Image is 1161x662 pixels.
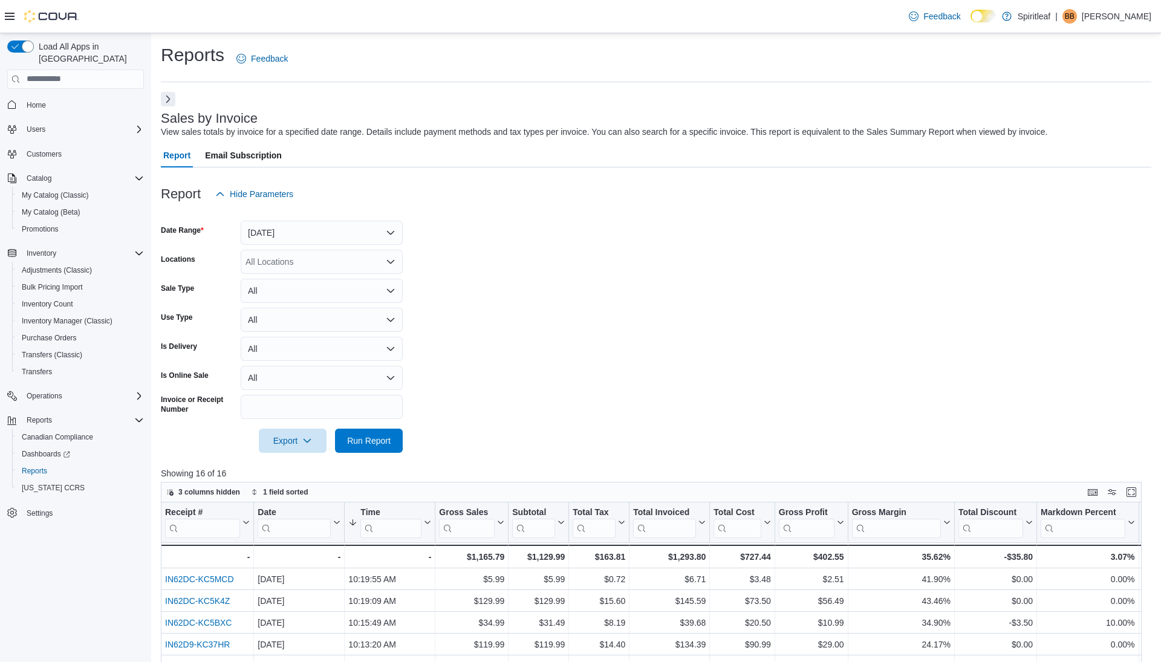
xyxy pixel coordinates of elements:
p: Showing 16 of 16 [161,467,1151,479]
span: Washington CCRS [17,481,144,495]
label: Sale Type [161,284,194,293]
a: My Catalog (Classic) [17,188,94,203]
span: Home [27,100,46,110]
button: Reports [12,462,149,479]
button: Users [22,122,50,137]
span: Bulk Pricing Import [22,282,83,292]
a: Customers [22,147,67,161]
div: Time [360,507,421,518]
span: Purchase Orders [17,331,144,345]
button: Gross Profit [779,507,844,537]
div: $8.19 [573,615,625,630]
div: $129.99 [512,594,565,608]
button: Receipt # [165,507,250,537]
button: Gross Margin [852,507,951,537]
div: Total Cost [714,507,761,537]
button: Reports [22,413,57,427]
button: Hide Parameters [210,182,298,206]
div: $145.59 [633,594,706,608]
button: Purchase Orders [12,329,149,346]
h3: Report [161,187,201,201]
div: $10.99 [779,615,844,630]
div: 10:19:55 AM [348,572,431,586]
div: - [164,550,250,564]
div: $39.68 [633,615,706,630]
button: Total Invoiced [633,507,706,537]
label: Date Range [161,226,204,235]
div: $5.99 [439,572,504,586]
div: 3.07% [1041,550,1134,564]
img: Cova [24,10,79,22]
span: Reports [22,466,47,476]
a: Bulk Pricing Import [17,280,88,294]
button: Enter fullscreen [1124,485,1139,499]
span: My Catalog (Classic) [22,190,89,200]
div: $0.72 [573,572,625,586]
a: Feedback [904,4,965,28]
div: Total Invoiced [633,507,696,537]
button: Users [2,121,149,138]
span: Promotions [22,224,59,234]
button: 3 columns hidden [161,485,245,499]
div: $1,165.79 [439,550,504,564]
span: Catalog [22,171,144,186]
span: Feedback [923,10,960,22]
a: Inventory Count [17,297,78,311]
a: [US_STATE] CCRS [17,481,89,495]
span: Reports [27,415,52,425]
div: $0.00 [958,572,1033,586]
label: Locations [161,255,195,264]
div: - [348,550,431,564]
div: [DATE] [258,572,340,586]
a: Transfers [17,365,57,379]
span: Settings [22,505,144,520]
div: 10.00% [1041,615,1134,630]
div: $134.39 [633,637,706,652]
button: Open list of options [386,257,395,267]
div: $20.50 [714,615,770,630]
span: Users [27,125,45,134]
div: [DATE] [258,615,340,630]
p: [PERSON_NAME] [1082,9,1151,24]
button: Inventory [2,245,149,262]
button: Display options [1105,485,1119,499]
button: Catalog [22,171,56,186]
button: 1 field sorted [246,485,313,499]
span: Bulk Pricing Import [17,280,144,294]
div: $14.40 [573,637,625,652]
button: Bulk Pricing Import [12,279,149,296]
div: $119.99 [439,637,504,652]
div: -$3.50 [958,615,1033,630]
button: Transfers [12,363,149,380]
span: Home [22,97,144,112]
div: $56.49 [779,594,844,608]
div: Markdown Percent [1041,507,1125,537]
span: BB [1065,9,1075,24]
label: Is Delivery [161,342,197,351]
div: $90.99 [714,637,770,652]
button: Reports [2,412,149,429]
span: Reports [17,464,144,478]
input: Dark Mode [971,10,996,22]
div: 0.00% [1041,637,1134,652]
button: Inventory [22,246,61,261]
button: My Catalog (Beta) [12,204,149,221]
div: $5.99 [512,572,565,586]
span: Promotions [17,222,144,236]
button: Total Tax [573,507,625,537]
div: $119.99 [512,637,565,652]
button: Canadian Compliance [12,429,149,446]
div: Date [258,507,331,537]
div: Bobby B [1062,9,1077,24]
div: $1,129.99 [512,550,565,564]
span: Inventory Manager (Classic) [22,316,112,326]
span: [US_STATE] CCRS [22,483,85,493]
span: Transfers (Classic) [17,348,144,362]
a: Transfers (Classic) [17,348,87,362]
div: $29.00 [779,637,844,652]
button: Total Cost [714,507,770,537]
a: Promotions [17,222,63,236]
div: [DATE] [258,594,340,608]
div: Total Discount [958,507,1023,518]
button: Next [161,92,175,106]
